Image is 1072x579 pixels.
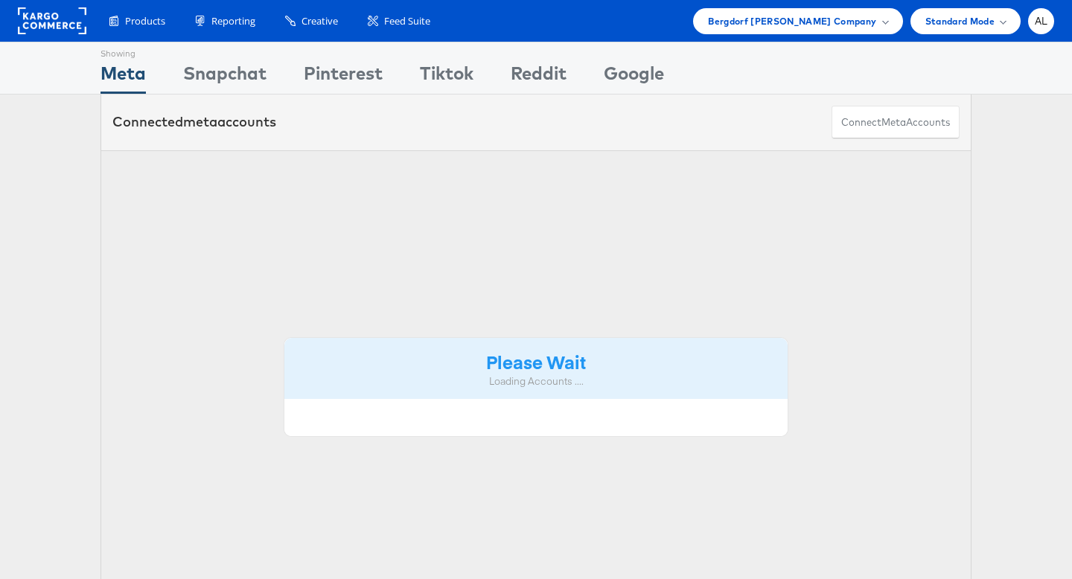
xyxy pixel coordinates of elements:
[125,14,165,28] span: Products
[296,374,776,388] div: Loading Accounts ....
[211,14,255,28] span: Reporting
[183,113,217,130] span: meta
[511,60,567,94] div: Reddit
[925,13,995,29] span: Standard Mode
[100,60,146,94] div: Meta
[881,115,906,129] span: meta
[1035,16,1048,26] span: AL
[420,60,473,94] div: Tiktok
[384,14,430,28] span: Feed Suite
[604,60,664,94] div: Google
[301,14,338,28] span: Creative
[100,42,146,60] div: Showing
[112,112,276,132] div: Connected accounts
[832,106,960,139] button: ConnectmetaAccounts
[486,349,586,374] strong: Please Wait
[183,60,267,94] div: Snapchat
[304,60,383,94] div: Pinterest
[708,13,876,29] span: Bergdorf [PERSON_NAME] Company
